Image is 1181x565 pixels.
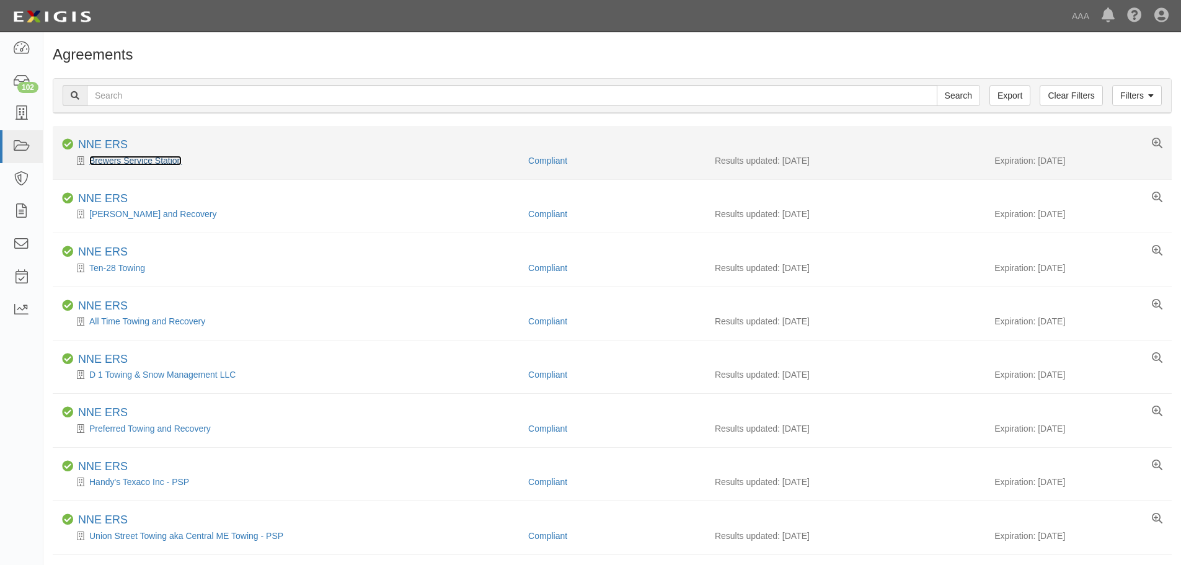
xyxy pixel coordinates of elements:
[78,353,128,367] div: NNE ERS
[78,406,128,419] a: NNE ERS
[62,208,519,220] div: Trahan Towing and Recovery
[62,193,73,204] i: Compliant
[78,300,128,313] div: NNE ERS
[528,263,567,273] a: Compliant
[528,424,567,434] a: Compliant
[53,47,1172,63] h1: Agreements
[528,209,567,219] a: Compliant
[78,138,128,152] div: NNE ERS
[528,477,567,487] a: Compliant
[78,300,128,312] a: NNE ERS
[89,316,205,326] a: All Time Towing and Recovery
[62,461,73,472] i: Compliant
[1152,138,1162,149] a: View results summary
[89,156,182,166] a: Brewers Service Station
[62,300,73,311] i: Compliant
[62,407,73,418] i: Compliant
[78,353,128,365] a: NNE ERS
[1152,460,1162,471] a: View results summary
[62,139,73,150] i: Compliant
[994,530,1162,542] div: Expiration: [DATE]
[1152,353,1162,364] a: View results summary
[78,138,128,151] a: NNE ERS
[62,476,519,488] div: Handy's Texaco Inc - PSP
[62,354,73,365] i: Compliant
[1152,246,1162,257] a: View results summary
[1152,192,1162,203] a: View results summary
[62,422,519,435] div: Preferred Towing and Recovery
[715,262,976,274] div: Results updated: [DATE]
[62,368,519,381] div: D 1 Towing & Snow Management LLC
[89,424,211,434] a: Preferred Towing and Recovery
[78,406,128,420] div: NNE ERS
[1152,514,1162,525] a: View results summary
[78,460,128,474] div: NNE ERS
[528,370,567,380] a: Compliant
[9,6,95,28] img: logo-5460c22ac91f19d4615b14bd174203de0afe785f0fc80cf4dbbc73dc1793850b.png
[715,422,976,435] div: Results updated: [DATE]
[1127,9,1142,24] i: Help Center - Complianz
[1040,85,1102,106] a: Clear Filters
[994,208,1162,220] div: Expiration: [DATE]
[89,263,145,273] a: Ten-28 Towing
[78,514,128,527] div: NNE ERS
[62,315,519,327] div: All Time Towing and Recovery
[715,154,976,167] div: Results updated: [DATE]
[715,208,976,220] div: Results updated: [DATE]
[78,192,128,205] a: NNE ERS
[89,477,189,487] a: Handy's Texaco Inc - PSP
[994,368,1162,381] div: Expiration: [DATE]
[994,154,1162,167] div: Expiration: [DATE]
[937,85,980,106] input: Search
[1152,300,1162,311] a: View results summary
[994,476,1162,488] div: Expiration: [DATE]
[78,246,128,259] div: NNE ERS
[89,209,216,219] a: [PERSON_NAME] and Recovery
[994,422,1162,435] div: Expiration: [DATE]
[89,531,283,541] a: Union Street Towing aka Central ME Towing - PSP
[994,315,1162,327] div: Expiration: [DATE]
[528,531,567,541] a: Compliant
[62,514,73,525] i: Compliant
[715,368,976,381] div: Results updated: [DATE]
[715,530,976,542] div: Results updated: [DATE]
[89,370,236,380] a: D 1 Towing & Snow Management LLC
[78,460,128,473] a: NNE ERS
[1112,85,1162,106] a: Filters
[87,85,937,106] input: Search
[528,156,567,166] a: Compliant
[62,246,73,257] i: Compliant
[62,262,519,274] div: Ten-28 Towing
[78,192,128,206] div: NNE ERS
[17,82,38,93] div: 102
[78,246,128,258] a: NNE ERS
[62,530,519,542] div: Union Street Towing aka Central ME Towing - PSP
[715,476,976,488] div: Results updated: [DATE]
[78,514,128,526] a: NNE ERS
[528,316,567,326] a: Compliant
[715,315,976,327] div: Results updated: [DATE]
[989,85,1030,106] a: Export
[994,262,1162,274] div: Expiration: [DATE]
[1152,406,1162,417] a: View results summary
[62,154,519,167] div: Brewers Service Station
[1066,4,1095,29] a: AAA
